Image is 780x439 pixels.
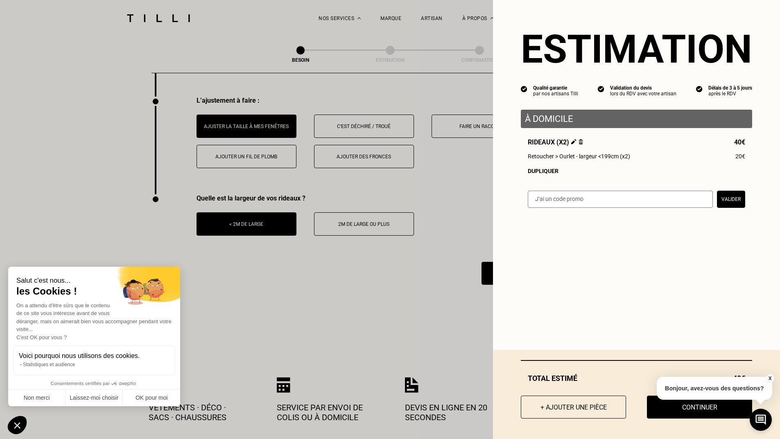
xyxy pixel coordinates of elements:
span: 40€ [734,138,745,146]
button: Continuer [647,396,752,419]
button: + Ajouter une pièce [521,396,626,419]
section: Estimation [521,26,752,72]
span: Retoucher > Ourlet - largeur <199cm (x2) [528,153,630,160]
span: Rideaux (x2) [528,138,583,146]
div: Délais de 3 à 5 jours [708,85,752,91]
img: icon list info [598,85,604,92]
button: X [766,374,774,383]
img: icon list info [696,85,703,92]
input: J‘ai un code promo [528,191,713,208]
p: À domicile [525,114,748,124]
img: Supprimer [579,139,583,144]
div: lors du RDV avec votre artisan [610,91,676,97]
div: Dupliquer [528,168,745,174]
img: icon list info [521,85,527,92]
p: Bonjour, avez-vous des questions? [657,377,772,400]
div: Total estimé [521,374,752,383]
button: Valider [717,191,745,208]
img: Éditer [571,139,577,144]
div: Qualité garantie [533,85,578,91]
div: après le RDV [708,91,752,97]
div: par nos artisans Tilli [533,91,578,97]
span: 20€ [735,153,745,160]
div: Validation du devis [610,85,676,91]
